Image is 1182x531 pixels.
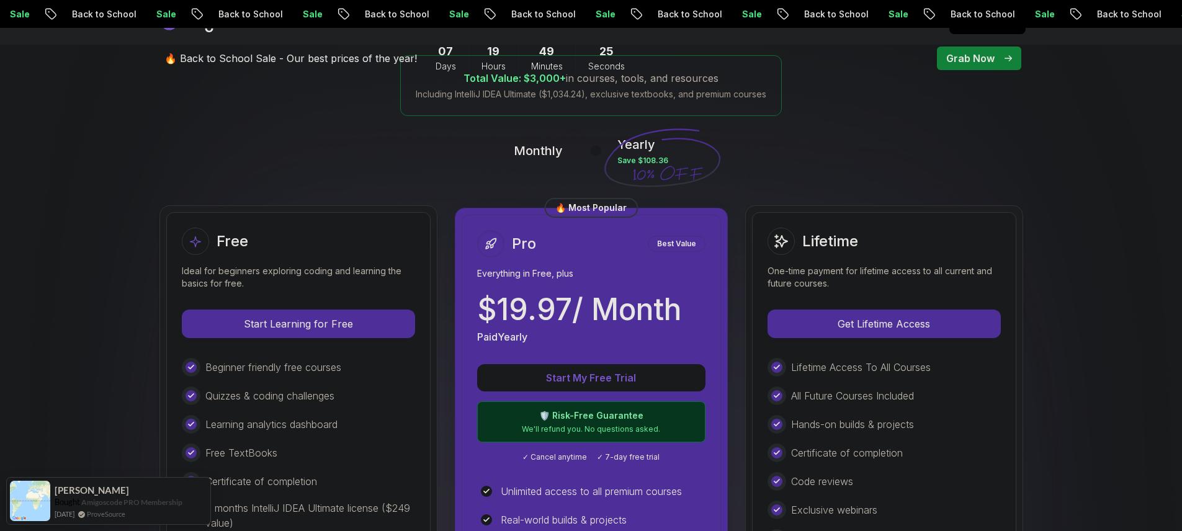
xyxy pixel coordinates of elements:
h2: Lifetime [802,231,858,251]
p: Back to School [594,8,679,20]
p: Unlimited access to all premium courses [501,484,682,499]
p: Sale [679,8,719,20]
span: Hours [481,60,506,73]
p: Back to School [155,8,240,20]
p: Back to School [887,8,972,20]
p: Best Value [650,238,704,250]
button: Get Lifetime Access [768,310,1001,338]
p: We'll refund you. No questions asked. [485,424,697,434]
p: One-time payment for lifetime access to all current and future courses. [768,265,1001,290]
p: 🛡️ Risk-Free Guarantee [485,409,697,422]
p: Hands-on builds & projects [791,417,914,432]
p: Get Lifetime Access [768,310,1000,337]
p: Beginner friendly free courses [205,360,341,375]
span: [DATE] [55,509,74,519]
p: Lifetime Access To All Courses [791,360,931,375]
p: Back to School [448,8,532,20]
span: Seconds [588,60,625,73]
img: provesource social proof notification image [10,481,50,521]
p: Sale [825,8,865,20]
span: 49 Minutes [539,43,554,60]
h2: Pro [512,234,536,254]
p: Back to School [741,8,825,20]
p: Real-world builds & projects [501,512,627,527]
h2: Free [217,231,248,251]
p: Certificate of completion [205,474,317,489]
p: Including IntelliJ IDEA Ultimate ($1,034.24), exclusive textbooks, and premium courses [416,88,766,100]
p: Exclusive webinars [791,502,877,517]
p: Ideal for beginners exploring coding and learning the basics for free. [182,265,415,290]
p: Back to School [1034,8,1118,20]
span: Bought [55,497,80,507]
span: 19 Hours [487,43,499,60]
p: 3 months IntelliJ IDEA Ultimate license ($249 value) [205,501,415,530]
p: Back to School [302,8,386,20]
p: Start Learning for Free [182,310,414,337]
a: Start Learning for Free [182,318,415,330]
p: Sale [1118,8,1158,20]
p: Sale [93,8,133,20]
span: Days [436,60,456,73]
span: [PERSON_NAME] [55,485,129,496]
p: Paid Yearly [477,329,527,344]
p: Sale [386,8,426,20]
a: Get Lifetime Access [768,318,1001,330]
span: ✓ Cancel anytime [522,452,587,462]
p: Certificate of completion [791,445,903,460]
p: Free TextBooks [205,445,277,460]
a: Amigoscode PRO Membership [81,498,182,507]
p: Everything in Free, plus [477,267,705,280]
p: Quizzes & coding challenges [205,388,334,403]
p: Sale [532,8,572,20]
p: 🔥 Back to School Sale - Our best prices of the year! [164,51,417,66]
p: Sale [240,8,279,20]
p: Back to School [9,8,93,20]
p: Start My Free Trial [492,370,691,385]
p: Code reviews [791,474,853,489]
span: Minutes [531,60,563,73]
p: Learning analytics dashboard [205,417,338,432]
p: Sale [972,8,1011,20]
span: 7 Days [438,43,453,60]
button: Start My Free Trial [477,364,705,391]
p: Grab Now [946,51,995,66]
p: All Future Courses Included [791,388,914,403]
span: ✓ 7-day free trial [597,452,660,462]
span: 25 Seconds [599,43,614,60]
p: $ 19.97 / Month [477,295,681,324]
a: ProveSource [87,509,125,519]
p: Monthly [514,142,563,159]
button: Start Learning for Free [182,310,415,338]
